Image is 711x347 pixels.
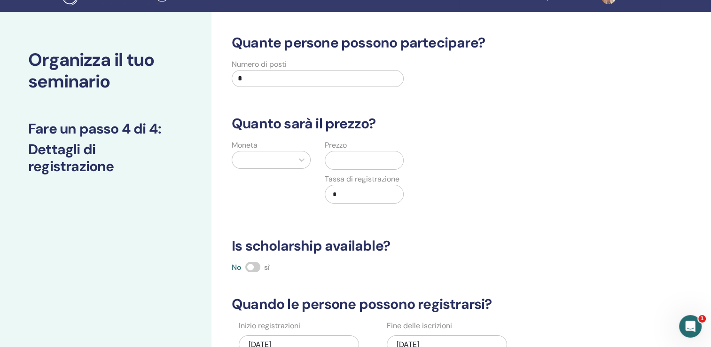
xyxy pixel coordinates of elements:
[698,315,706,323] span: 1
[28,141,183,175] h3: Dettagli di registrazione
[387,320,452,331] label: Fine delle iscrizioni
[232,140,258,151] label: Moneta
[28,49,183,92] h2: Organizza il tuo seminario
[264,262,270,272] span: sì
[325,140,347,151] label: Prezzo
[226,115,610,132] h3: Quanto sarà il prezzo?
[325,173,399,185] label: Tassa di registrazione
[232,59,287,70] label: Numero di posti
[28,120,183,137] h3: Fare un passo 4 di 4 :
[226,237,610,254] h3: Is scholarship available?
[679,315,702,338] iframe: Intercom live chat
[239,320,300,331] label: Inizio registrazioni
[226,296,610,313] h3: Quando le persone possono registrarsi?
[232,262,242,272] span: No
[226,34,610,51] h3: Quante persone possono partecipare?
